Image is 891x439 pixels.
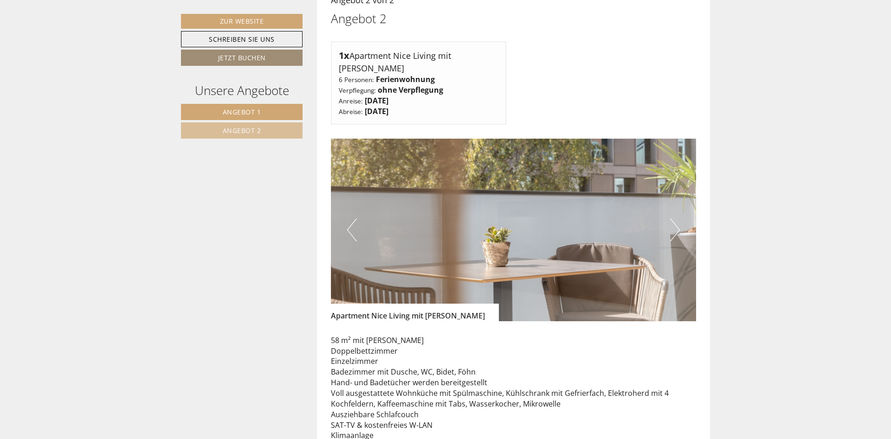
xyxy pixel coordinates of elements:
[670,218,680,242] button: Next
[331,10,387,27] div: Angebot 2
[223,108,261,116] span: Angebot 1
[339,107,363,116] small: Abreise:
[339,75,374,84] small: 6 Personen:
[376,74,435,84] b: Ferienwohnung
[339,49,499,74] div: Apartment Nice Living mit [PERSON_NAME]
[181,50,303,66] a: Jetzt buchen
[339,96,363,105] small: Anreise:
[339,49,349,62] b: 1x
[365,95,388,106] b: [DATE]
[181,31,303,47] a: Schreiben Sie uns
[223,126,261,135] span: Angebot 2
[339,86,376,95] small: Verpflegung:
[331,139,697,321] img: image
[181,14,303,29] a: Zur Website
[347,218,357,242] button: Previous
[181,82,303,99] div: Unsere Angebote
[378,85,443,95] b: ohne Verpflegung
[365,106,388,116] b: [DATE]
[331,304,499,321] div: Apartment Nice Living mit [PERSON_NAME]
